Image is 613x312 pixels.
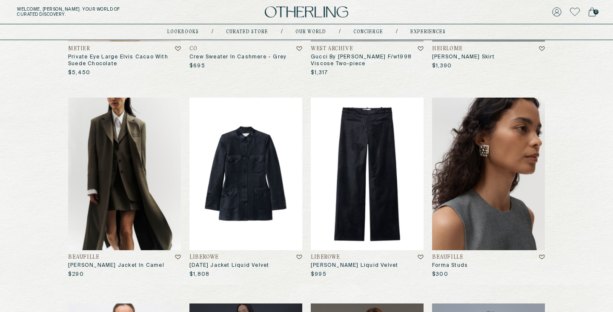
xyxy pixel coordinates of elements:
[189,46,197,52] h4: CO
[212,29,213,35] div: /
[68,69,90,76] p: $5,450
[432,262,545,269] h3: Forma Studs
[167,30,199,34] a: lookbooks
[432,54,545,61] h3: [PERSON_NAME] Skirt
[410,30,446,34] a: experiences
[311,98,424,250] img: ALICE TROUSERS LIQUID VELVET
[396,29,398,35] div: /
[432,98,545,278] a: Forma StudsBeaufilleForma Studs$300
[295,30,326,34] a: Our world
[311,262,424,269] h3: [PERSON_NAME] Liquid Velvet
[432,271,448,278] p: $300
[265,6,348,18] img: logo
[189,98,302,278] a: RAJA JACKET LIQUID VELVETLIBEROWE[DATE] Jacket Liquid Velvet$1,808
[432,98,545,250] img: Forma Studs
[281,29,283,35] div: /
[68,46,90,52] h4: Metier
[68,262,181,269] h3: [PERSON_NAME] Jacket In Camel
[189,54,302,61] h3: Crew Sweater In Cashmere - Grey
[311,98,424,278] a: ALICE TROUSERS LIQUID VELVETLIBEROWE[PERSON_NAME] Liquid Velvet$995
[189,63,205,69] p: $695
[432,46,463,52] h4: Heirlome
[588,6,596,18] a: 0
[17,7,191,17] h5: Welcome, [PERSON_NAME] . Your world of curated discovery.
[593,9,599,14] span: 0
[432,254,463,260] h4: Beaufille
[189,262,302,269] h3: [DATE] Jacket Liquid Velvet
[311,271,327,278] p: $995
[226,30,268,34] a: Curated store
[68,271,84,278] p: $290
[353,30,383,34] a: concierge
[189,254,219,260] h4: LIBEROWE
[311,254,340,260] h4: LIBEROWE
[68,98,181,278] a: Saville Jacket in CamelBeaufille[PERSON_NAME] Jacket In Camel$290
[311,46,353,52] h4: West Archive
[68,54,181,67] h3: Private Eye Large Elvis Cacao With Suede Chocolate
[189,271,209,278] p: $1,808
[311,69,328,76] p: $1,317
[339,29,341,35] div: /
[189,98,302,250] img: RAJA JACKET LIQUID VELVET
[432,63,452,69] p: $1,390
[68,254,99,260] h4: Beaufille
[311,54,424,67] h3: Gucci By [PERSON_NAME] F/w1998 Viscose Two-piece
[68,98,181,250] img: Saville Jacket in Camel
